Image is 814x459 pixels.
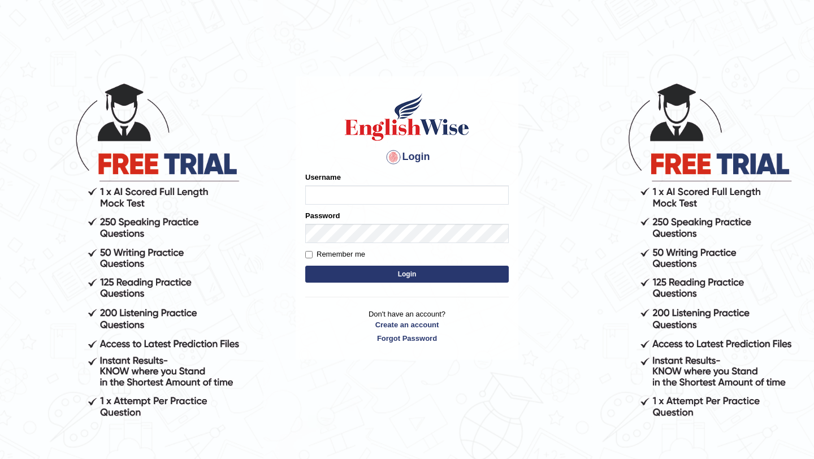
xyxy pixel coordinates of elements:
[305,210,340,221] label: Password
[305,148,509,166] h4: Login
[343,92,471,142] img: Logo of English Wise sign in for intelligent practice with AI
[305,172,341,183] label: Username
[305,249,365,260] label: Remember me
[305,333,509,344] a: Forgot Password
[305,266,509,283] button: Login
[305,251,313,258] input: Remember me
[305,319,509,330] a: Create an account
[305,309,509,344] p: Don't have an account?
